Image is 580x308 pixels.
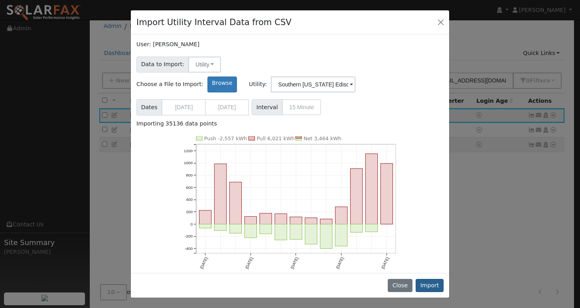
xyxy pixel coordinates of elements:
text: Push -2,557 kWh [204,135,247,141]
rect: onclick="" [351,169,363,224]
rect: onclick="" [214,224,226,231]
rect: onclick="" [305,218,317,224]
input: Select a Utility [271,77,355,92]
text: 1000 [183,161,193,165]
text: -400 [185,246,193,251]
text: -200 [185,234,193,239]
rect: onclick="" [290,217,302,224]
text: [DATE] [335,257,345,270]
text: 600 [186,185,193,190]
rect: onclick="" [290,224,302,239]
text: [DATE] [245,257,254,270]
button: Close [435,16,446,27]
rect: onclick="" [275,224,287,240]
rect: onclick="" [260,224,272,234]
text: 800 [186,173,193,177]
text: 1200 [183,149,193,153]
span: Choose a File to Import: [136,80,203,88]
rect: onclick="" [260,214,272,224]
rect: onclick="" [245,217,256,224]
rect: onclick="" [381,163,393,224]
rect: onclick="" [366,154,378,224]
text: [DATE] [199,257,208,270]
rect: onclick="" [305,224,317,244]
label: Browse [207,77,237,92]
span: Interval [252,99,282,115]
rect: onclick="" [335,224,347,246]
rect: onclick="" [245,224,256,238]
span: Utility: [249,80,267,88]
text: 400 [186,198,193,202]
text: 200 [186,210,193,214]
rect: onclick="" [320,219,332,224]
button: Utility [188,57,221,73]
button: Import [416,279,444,292]
text: Pull 6,021 kWh [256,135,294,141]
text: [DATE] [381,257,390,270]
rect: onclick="" [229,224,241,233]
rect: onclick="" [214,164,226,224]
span: Dates [136,99,162,116]
rect: onclick="" [199,224,211,228]
rect: onclick="" [366,224,378,232]
rect: onclick="" [320,224,332,249]
text: Net 3,464 kWh [304,135,341,141]
h4: Import Utility Interval Data from CSV [136,16,292,29]
rect: onclick="" [229,182,241,224]
text: [DATE] [290,257,299,270]
div: Importing 35136 data points [136,120,444,128]
text: 0 [190,222,193,226]
rect: onclick="" [335,207,347,224]
span: Data to Import: [136,57,189,73]
rect: onclick="" [199,210,211,224]
rect: onclick="" [351,224,363,233]
rect: onclick="" [275,214,287,224]
label: User: [PERSON_NAME] [136,40,199,49]
button: Close [388,279,412,292]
